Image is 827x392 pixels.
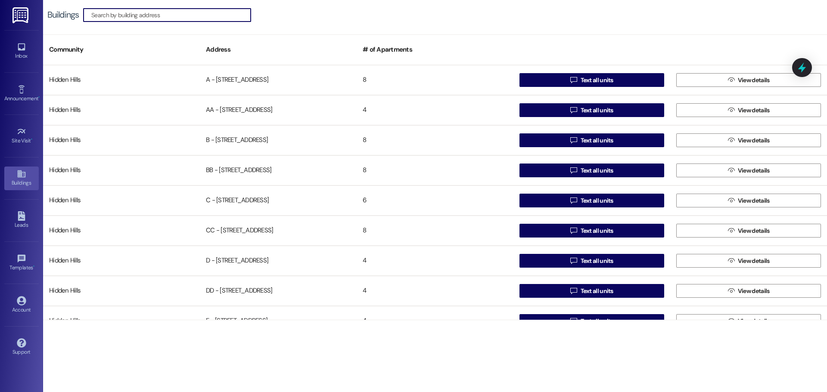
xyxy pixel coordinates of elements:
[676,73,821,87] button: View details
[738,317,770,326] span: View details
[357,132,513,149] div: 8
[38,94,40,100] span: •
[570,107,577,114] i: 
[4,40,39,63] a: Inbox
[200,132,357,149] div: B - [STREET_ADDRESS]
[676,224,821,238] button: View details
[357,192,513,209] div: 6
[357,222,513,239] div: 8
[676,314,821,328] button: View details
[43,222,200,239] div: Hidden Hills
[200,102,357,119] div: AA - [STREET_ADDRESS]
[581,287,613,296] span: Text all units
[676,103,821,117] button: View details
[728,167,734,174] i: 
[676,164,821,177] button: View details
[728,107,734,114] i: 
[519,73,664,87] button: Text all units
[200,222,357,239] div: CC - [STREET_ADDRESS]
[738,226,770,235] span: View details
[357,312,513,330] div: 4
[31,136,32,142] span: •
[357,102,513,119] div: 4
[728,257,734,264] i: 
[200,252,357,269] div: D - [STREET_ADDRESS]
[43,39,200,60] div: Community
[519,224,664,238] button: Text all units
[43,132,200,149] div: Hidden Hills
[357,252,513,269] div: 4
[43,162,200,179] div: Hidden Hills
[357,282,513,299] div: 4
[728,77,734,83] i: 
[43,252,200,269] div: Hidden Hills
[581,256,613,265] span: Text all units
[738,76,770,85] span: View details
[738,106,770,115] span: View details
[519,284,664,298] button: Text all units
[728,318,734,324] i: 
[4,167,39,190] a: Buildings
[570,197,577,204] i: 
[200,162,357,179] div: BB - [STREET_ADDRESS]
[581,136,613,145] span: Text all units
[738,136,770,145] span: View details
[200,312,357,330] div: E - [STREET_ADDRESS]
[519,194,664,207] button: Text all units
[738,287,770,296] span: View details
[581,317,613,326] span: Text all units
[570,287,577,294] i: 
[519,164,664,177] button: Text all units
[570,77,577,83] i: 
[43,312,200,330] div: Hidden Hills
[33,263,34,269] span: •
[519,103,664,117] button: Text all units
[200,39,357,60] div: Address
[43,102,200,119] div: Hidden Hills
[570,227,577,234] i: 
[4,293,39,317] a: Account
[357,71,513,89] div: 8
[581,196,613,205] span: Text all units
[581,106,613,115] span: Text all units
[47,10,79,19] div: Buildings
[43,192,200,209] div: Hidden Hills
[728,287,734,294] i: 
[581,76,613,85] span: Text all units
[676,194,821,207] button: View details
[519,254,664,268] button: Text all units
[581,226,613,235] span: Text all units
[4,251,39,275] a: Templates •
[570,318,577,324] i: 
[200,192,357,209] div: C - [STREET_ADDRESS]
[43,282,200,299] div: Hidden Hills
[4,209,39,232] a: Leads
[676,254,821,268] button: View details
[91,9,251,21] input: Search by building address
[676,133,821,147] button: View details
[12,7,30,23] img: ResiDesk Logo
[43,71,200,89] div: Hidden Hills
[200,71,357,89] div: A - [STREET_ADDRESS]
[738,166,770,175] span: View details
[519,314,664,328] button: Text all units
[519,133,664,147] button: Text all units
[4,124,39,148] a: Site Visit •
[570,167,577,174] i: 
[738,196,770,205] span: View details
[4,336,39,359] a: Support
[570,137,577,144] i: 
[357,162,513,179] div: 8
[728,137,734,144] i: 
[357,39,513,60] div: # of Apartments
[581,166,613,175] span: Text all units
[728,197,734,204] i: 
[570,257,577,264] i: 
[738,256,770,265] span: View details
[676,284,821,298] button: View details
[728,227,734,234] i: 
[200,282,357,299] div: DD - [STREET_ADDRESS]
